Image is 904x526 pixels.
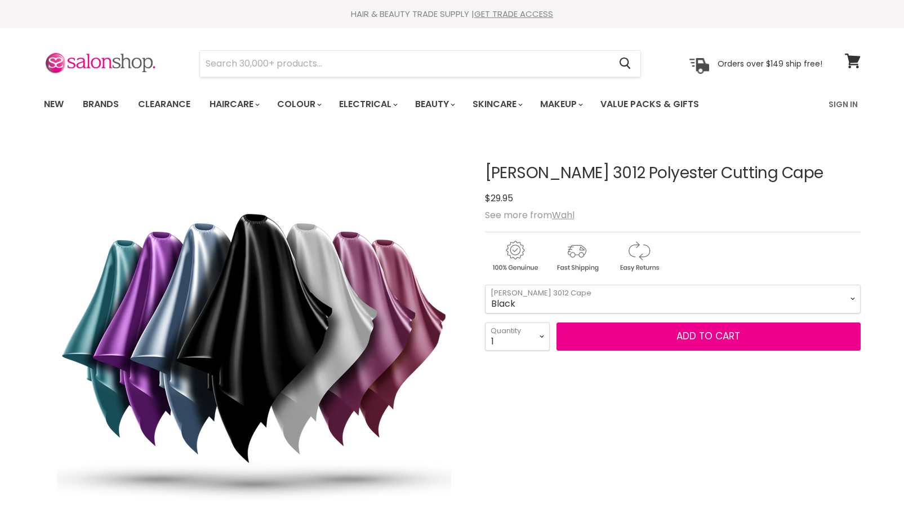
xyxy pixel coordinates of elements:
button: Search [611,51,640,77]
nav: Main [30,88,875,121]
a: New [35,92,72,116]
a: Brands [74,92,127,116]
a: Beauty [407,92,462,116]
a: Clearance [130,92,199,116]
div: HAIR & BEAUTY TRADE SUPPLY | [30,8,875,20]
select: Quantity [485,322,550,351]
span: Add to cart [676,329,740,343]
span: $29.95 [485,192,513,205]
input: Search [200,51,611,77]
button: Add to cart [556,322,861,351]
a: GET TRADE ACCESS [474,8,553,20]
a: Value Packs & Gifts [592,92,707,116]
a: Electrical [331,92,404,116]
h1: [PERSON_NAME] 3012 Polyester Cutting Cape [485,165,861,182]
span: See more from [485,209,575,222]
a: Makeup [532,92,590,116]
img: returns.gif [609,239,669,273]
img: shipping.gif [547,239,607,273]
form: Product [199,50,641,77]
p: Orders over $149 ship free! [718,58,822,68]
a: Sign In [822,92,865,116]
a: Skincare [464,92,529,116]
img: genuine.gif [485,239,545,273]
a: Colour [269,92,328,116]
a: Haircare [201,92,266,116]
ul: Main menu [35,88,765,121]
a: Wahl [552,209,575,222]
